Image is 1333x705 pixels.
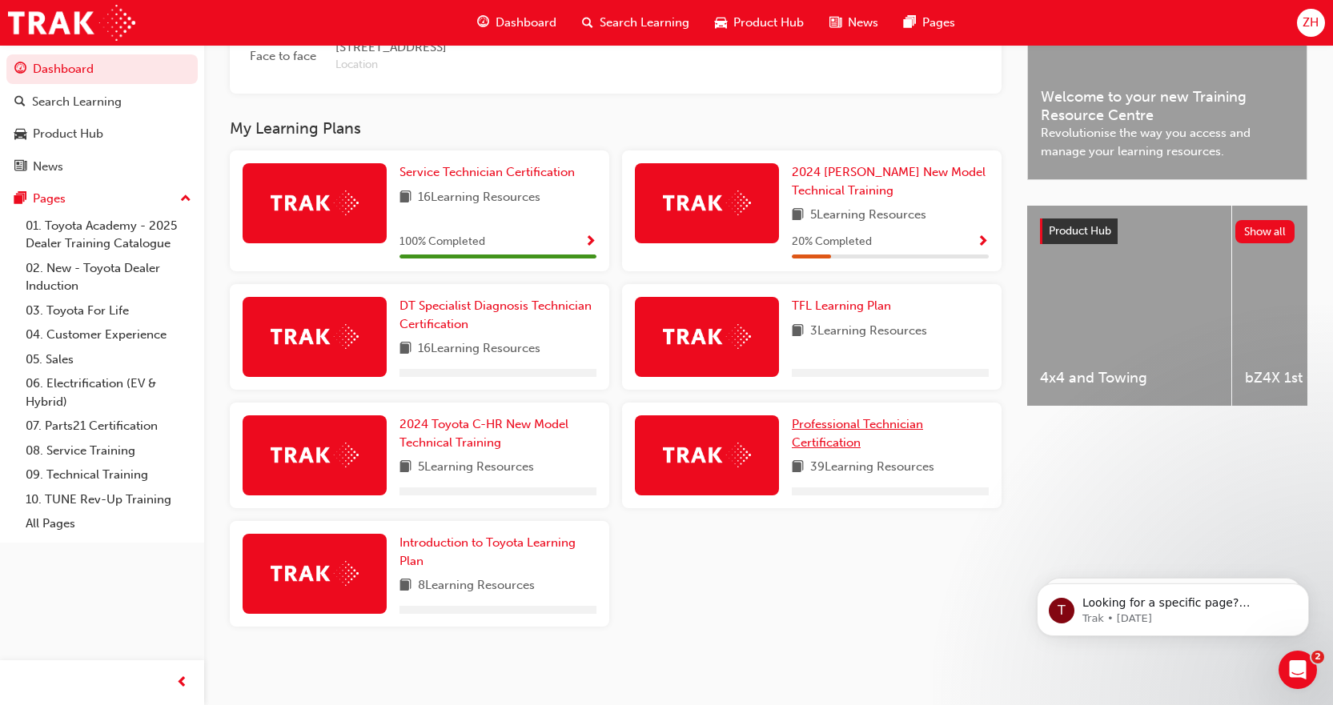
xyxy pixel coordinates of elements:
span: Location [335,56,579,74]
img: Trak [8,5,135,41]
span: TFL Learning Plan [792,298,891,313]
img: Trak [271,190,359,215]
span: car-icon [14,127,26,142]
span: 5 Learning Resources [810,206,926,226]
div: Pages [33,190,66,208]
a: Search Learning [6,87,198,117]
span: 16 Learning Resources [418,188,540,208]
a: guage-iconDashboard [464,6,569,39]
span: [STREET_ADDRESS] [335,38,579,57]
a: 09. Technical Training [19,463,198,487]
button: Pages [6,184,198,214]
span: search-icon [582,13,593,33]
span: Search Learning [600,14,689,32]
span: book-icon [792,206,804,226]
a: TFL Learning Plan [792,297,897,315]
span: book-icon [399,188,412,208]
a: pages-iconPages [891,6,968,39]
span: DT Specialist Diagnosis Technician Certification [399,298,592,331]
a: 02. New - Toyota Dealer Induction [19,256,198,298]
img: Trak [663,190,751,215]
span: 3 Learning Resources [810,322,927,342]
a: news-iconNews [817,6,891,39]
button: Show all [1235,220,1295,243]
span: 2024 Toyota C-HR New Model Technical Training [399,417,568,450]
div: News [33,158,63,176]
span: prev-icon [176,673,188,693]
a: 06. Electrification (EV & Hybrid) [19,371,198,414]
iframe: Intercom notifications message [1013,550,1333,662]
span: search-icon [14,95,26,110]
span: Show Progress [584,235,596,250]
button: Show Progress [977,232,989,252]
img: Trak [271,561,359,586]
span: 16 Learning Resources [418,339,540,359]
span: Introduction to Toyota Learning Plan [399,535,576,568]
span: 5 Learning Resources [418,458,534,478]
span: book-icon [792,322,804,342]
span: news-icon [14,160,26,174]
span: Face to face [243,47,323,66]
span: Service Technician Certification [399,165,575,179]
span: up-icon [180,189,191,210]
a: 10. TUNE Rev-Up Training [19,487,198,512]
button: ZH [1297,9,1325,37]
span: 8 Learning Resources [418,576,535,596]
a: 2024 [PERSON_NAME] New Model Technical Training [792,163,989,199]
a: 08. Service Training [19,439,198,463]
a: Professional Technician Certification [792,415,989,451]
a: 03. Toyota For Life [19,298,198,323]
span: Dashboard [496,14,556,32]
span: news-icon [829,13,841,33]
span: 39 Learning Resources [810,458,934,478]
span: Professional Technician Certification [792,417,923,450]
a: Product Hub [6,119,198,149]
a: Product HubShow all [1040,218,1295,244]
a: car-iconProduct Hub [702,6,817,39]
span: book-icon [399,339,412,359]
span: guage-icon [14,62,26,77]
span: car-icon [715,13,727,33]
button: DashboardSearch LearningProduct HubNews [6,51,198,184]
a: Service Technician Certification [399,163,581,182]
img: Trak [271,324,359,349]
span: book-icon [399,458,412,478]
button: Show Progress [584,232,596,252]
img: Trak [663,443,751,467]
a: Dashboard [6,54,198,84]
span: 4x4 and Towing [1040,369,1219,387]
h3: My Learning Plans [230,119,1002,138]
span: guage-icon [477,13,489,33]
span: 100 % Completed [399,233,485,251]
span: pages-icon [904,13,916,33]
span: 2 [1311,651,1324,663]
span: 20 % Completed [792,233,872,251]
div: Search Learning [32,93,122,111]
span: Product Hub [733,14,804,32]
a: 04. Customer Experience [19,322,198,347]
span: book-icon [399,576,412,596]
span: Pages [922,14,955,32]
span: Show Progress [977,235,989,250]
iframe: Intercom live chat [1279,651,1317,689]
span: Welcome to your new Training Resource Centre [1041,88,1294,124]
a: 2024 Toyota C-HR New Model Technical Training [399,415,596,451]
span: 2024 [PERSON_NAME] New Model Technical Training [792,165,986,198]
img: Trak [663,324,751,349]
span: ZH [1303,14,1319,32]
span: pages-icon [14,192,26,206]
a: 05. Sales [19,347,198,372]
div: Product Hub [33,125,103,143]
span: book-icon [792,458,804,478]
a: 4x4 and Towing [1027,206,1231,406]
a: Introduction to Toyota Learning Plan [399,534,596,570]
a: search-iconSearch Learning [569,6,702,39]
a: News [6,152,198,182]
a: 07. Parts21 Certification [19,414,198,439]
